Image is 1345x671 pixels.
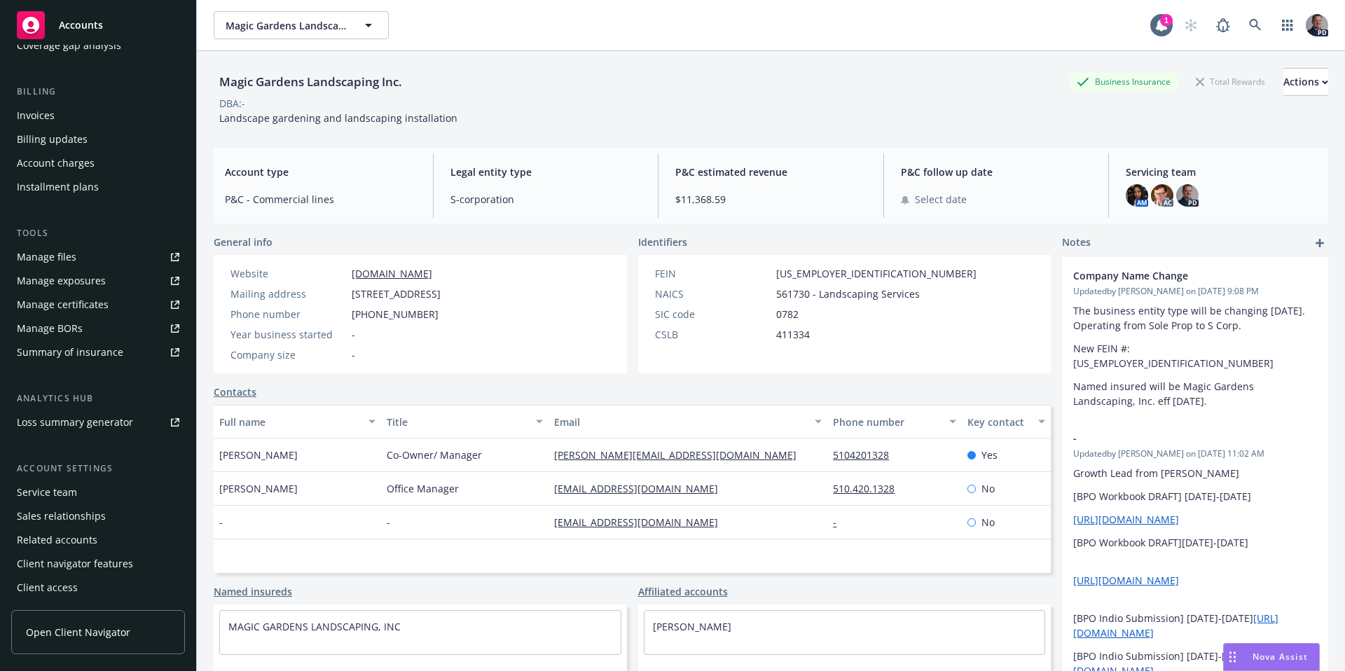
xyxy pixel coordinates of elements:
[17,411,133,434] div: Loss summary generator
[638,584,728,599] a: Affiliated accounts
[1281,431,1297,448] a: edit
[776,286,920,301] span: 561730 - Landscaping Services
[219,111,457,125] span: Landscape gardening and landscaping installation
[967,415,1030,429] div: Key contact
[11,317,185,340] a: Manage BORs
[219,96,245,111] div: DBA: -
[1073,513,1179,526] a: [URL][DOMAIN_NAME]
[655,327,771,342] div: CSLB
[228,620,401,633] a: MAGIC GARDENS LANDSCAPING, INC
[1177,11,1205,39] a: Start snowing
[1283,69,1328,95] div: Actions
[352,327,355,342] span: -
[981,448,998,462] span: Yes
[1306,14,1328,36] img: photo
[1073,268,1281,283] span: Company Name Change
[1062,235,1091,251] span: Notes
[675,165,867,179] span: P&C estimated revenue
[352,307,439,321] span: [PHONE_NUMBER]
[17,481,77,504] div: Service team
[1073,303,1317,333] p: The business entity type will be changing [DATE]. Operating from Sole Prop to S Corp.
[1073,379,1317,408] p: Named insured will be Magic Gardens Landscaping, Inc. eff [DATE].
[655,307,771,321] div: SIC code
[11,104,185,127] a: Invoices
[230,307,346,321] div: Phone number
[1126,184,1148,207] img: photo
[11,529,185,551] a: Related accounts
[554,516,729,529] a: [EMAIL_ADDRESS][DOMAIN_NAME]
[1300,268,1317,285] a: remove
[214,11,389,39] button: Magic Gardens Landscaping Inc.
[230,327,346,342] div: Year business started
[11,553,185,575] a: Client navigator features
[11,270,185,292] a: Manage exposures
[214,584,292,599] a: Named insureds
[1281,268,1297,285] a: edit
[11,176,185,198] a: Installment plans
[17,553,133,575] div: Client navigator features
[11,462,185,476] div: Account settings
[1126,165,1317,179] span: Servicing team
[17,293,109,316] div: Manage certificates
[226,18,347,33] span: Magic Gardens Landscaping Inc.
[17,341,123,364] div: Summary of insurance
[1311,235,1328,251] a: add
[653,620,731,633] a: [PERSON_NAME]
[214,385,256,399] a: Contacts
[1176,184,1199,207] img: photo
[450,165,642,179] span: Legal entity type
[833,516,848,529] a: -
[1070,73,1178,90] div: Business Insurance
[11,246,185,268] a: Manage files
[11,576,185,599] a: Client access
[1253,651,1308,663] span: Nova Assist
[387,448,482,462] span: Co-Owner/ Manager
[1073,574,1179,587] a: [URL][DOMAIN_NAME]
[554,448,808,462] a: [PERSON_NAME][EMAIL_ADDRESS][DOMAIN_NAME]
[219,415,360,429] div: Full name
[1151,184,1173,207] img: photo
[11,226,185,240] div: Tools
[1073,341,1317,371] p: New FEIN #: [US_EMPLOYER_IDENTIFICATION_NUMBER]
[1073,285,1317,298] span: Updated by [PERSON_NAME] on [DATE] 9:08 PM
[776,307,799,321] span: 0782
[554,482,729,495] a: [EMAIL_ADDRESS][DOMAIN_NAME]
[219,481,298,496] span: [PERSON_NAME]
[11,341,185,364] a: Summary of insurance
[1300,431,1317,448] a: remove
[1223,643,1320,671] button: Nova Assist
[387,415,527,429] div: Title
[230,286,346,301] div: Mailing address
[776,327,810,342] span: 411334
[655,266,771,281] div: FEIN
[17,104,55,127] div: Invoices
[17,317,83,340] div: Manage BORs
[776,266,977,281] span: [US_EMPLOYER_IDENTIFICATION_NUMBER]
[1073,431,1281,445] span: -
[26,625,130,639] span: Open Client Navigator
[17,505,106,527] div: Sales relationships
[11,34,185,57] a: Coverage gap analysis
[1160,14,1173,27] div: 1
[549,405,827,438] button: Email
[214,405,381,438] button: Full name
[214,235,273,249] span: General info
[11,505,185,527] a: Sales relationships
[230,347,346,362] div: Company size
[655,286,771,301] div: NAICS
[981,481,995,496] span: No
[17,270,106,292] div: Manage exposures
[17,128,88,151] div: Billing updates
[1241,11,1269,39] a: Search
[59,20,103,31] span: Accounts
[17,246,76,268] div: Manage files
[381,405,549,438] button: Title
[219,515,223,530] span: -
[387,515,390,530] span: -
[833,415,940,429] div: Phone number
[1274,11,1302,39] a: Switch app
[214,73,408,91] div: Magic Gardens Landscaping Inc.
[11,293,185,316] a: Manage certificates
[962,405,1051,438] button: Key contact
